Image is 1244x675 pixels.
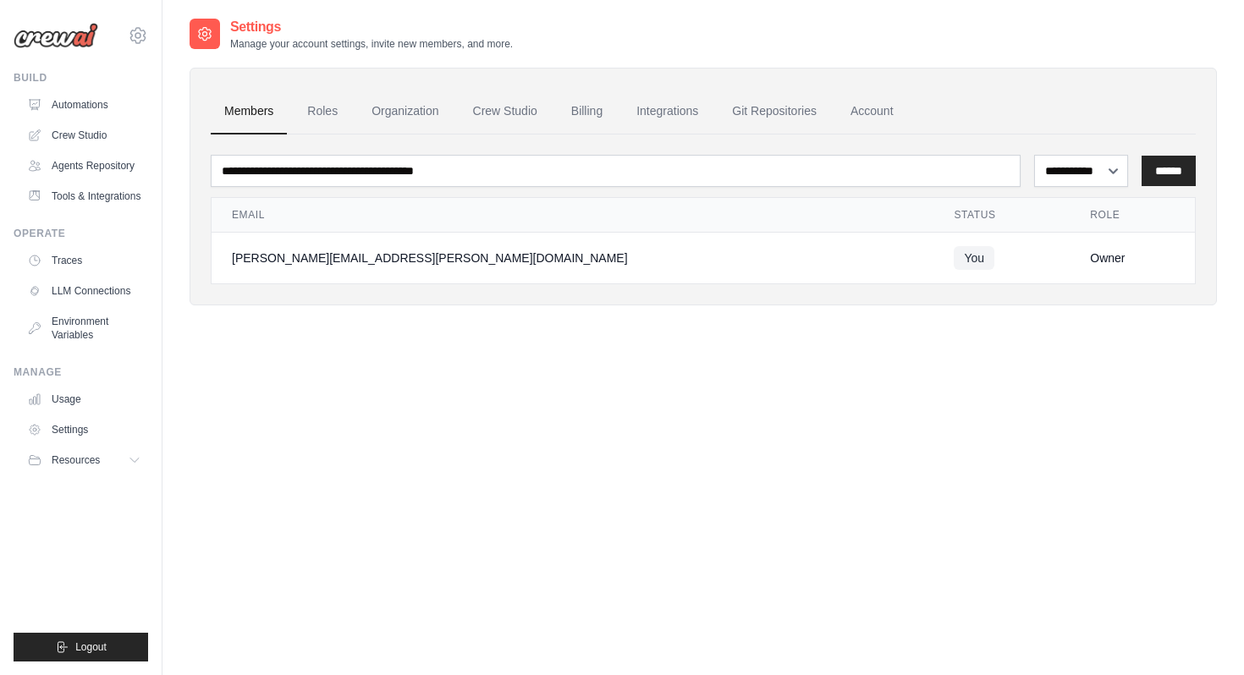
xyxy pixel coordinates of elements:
a: Git Repositories [718,89,830,134]
a: LLM Connections [20,277,148,305]
span: Resources [52,453,100,467]
a: Roles [294,89,351,134]
span: Logout [75,640,107,654]
a: Members [211,89,287,134]
th: Role [1070,198,1195,233]
a: Organization [358,89,452,134]
div: Manage [14,365,148,379]
a: Integrations [623,89,712,134]
p: Manage your account settings, invite new members, and more. [230,37,513,51]
button: Logout [14,633,148,661]
div: Operate [14,227,148,240]
a: Settings [20,416,148,443]
span: You [954,246,994,270]
a: Tools & Integrations [20,183,148,210]
div: Owner [1090,250,1175,266]
a: Account [837,89,907,134]
div: [PERSON_NAME][EMAIL_ADDRESS][PERSON_NAME][DOMAIN_NAME] [232,250,913,266]
h2: Settings [230,17,513,37]
img: Logo [14,23,98,48]
a: Crew Studio [20,122,148,149]
th: Email [212,198,933,233]
div: Build [14,71,148,85]
a: Agents Repository [20,152,148,179]
a: Traces [20,247,148,274]
a: Usage [20,386,148,413]
th: Status [933,198,1070,233]
a: Automations [20,91,148,118]
a: Billing [558,89,616,134]
a: Environment Variables [20,308,148,348]
a: Crew Studio [460,89,551,134]
button: Resources [20,447,148,474]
